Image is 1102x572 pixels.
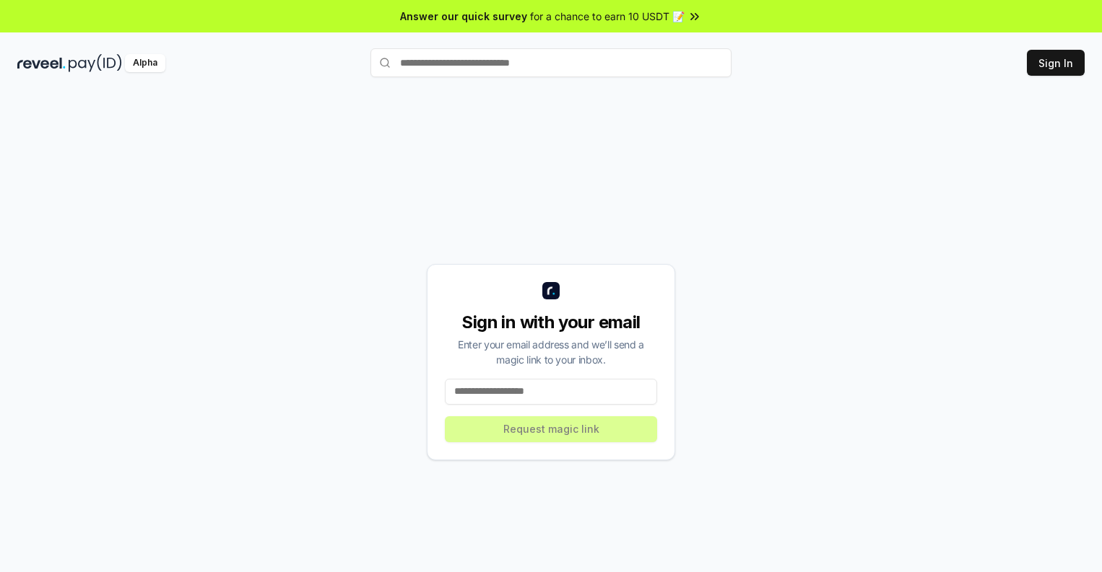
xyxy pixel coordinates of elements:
[445,311,657,334] div: Sign in with your email
[530,9,685,24] span: for a chance to earn 10 USDT 📝
[17,54,66,72] img: reveel_dark
[400,9,527,24] span: Answer our quick survey
[69,54,122,72] img: pay_id
[125,54,165,72] div: Alpha
[445,337,657,367] div: Enter your email address and we’ll send a magic link to your inbox.
[542,282,560,299] img: logo_small
[1027,50,1085,76] button: Sign In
